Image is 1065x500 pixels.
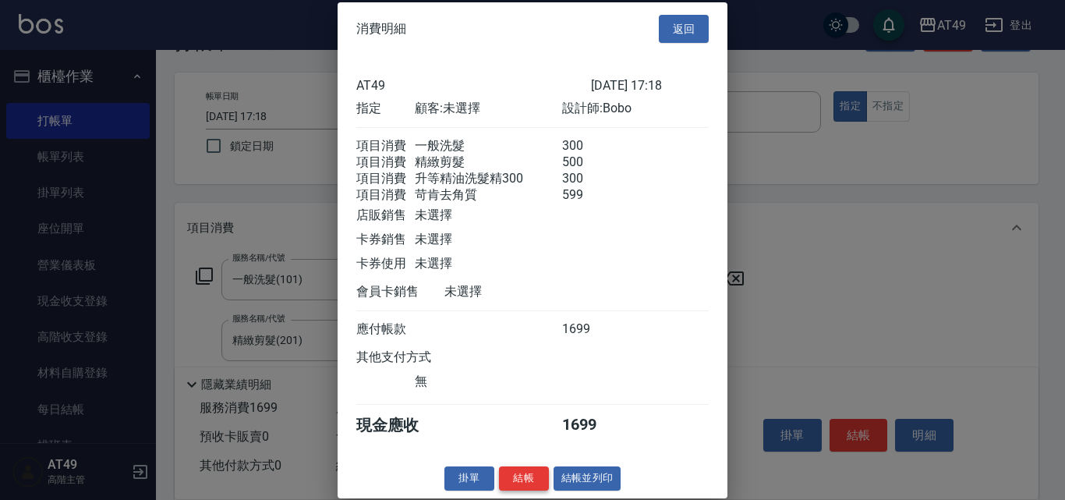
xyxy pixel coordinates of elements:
div: 指定 [356,101,415,117]
div: 無 [415,374,561,390]
button: 結帳 [499,466,549,491]
div: 未選擇 [444,284,591,300]
div: 500 [562,154,621,171]
div: 未選擇 [415,207,561,224]
div: 精緻剪髮 [415,154,561,171]
div: 店販銷售 [356,207,415,224]
div: AT49 [356,78,591,93]
div: 未選擇 [415,232,561,248]
div: 其他支付方式 [356,349,474,366]
div: 現金應收 [356,415,444,436]
button: 結帳並列印 [554,466,621,491]
button: 返回 [659,14,709,43]
div: 項目消費 [356,154,415,171]
div: 升等精油洗髮精300 [415,171,561,187]
div: 未選擇 [415,256,561,272]
div: 會員卡銷售 [356,284,444,300]
div: 卡券銷售 [356,232,415,248]
button: 掛單 [444,466,494,491]
span: 消費明細 [356,21,406,37]
div: 1699 [562,415,621,436]
div: 設計師: Bobo [562,101,709,117]
div: 應付帳款 [356,321,415,338]
div: 300 [562,138,621,154]
div: 300 [562,171,621,187]
div: 顧客: 未選擇 [415,101,561,117]
div: 599 [562,187,621,204]
div: 卡券使用 [356,256,415,272]
div: 一般洗髮 [415,138,561,154]
div: 項目消費 [356,187,415,204]
div: 苛肯去角質 [415,187,561,204]
div: 項目消費 [356,171,415,187]
div: [DATE] 17:18 [591,78,709,93]
div: 項目消費 [356,138,415,154]
div: 1699 [562,321,621,338]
